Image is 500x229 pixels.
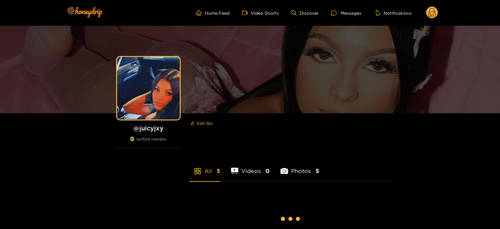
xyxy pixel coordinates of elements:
[374,10,414,16] button: Notifications
[231,153,270,181] li: Videos
[114,137,183,148] div: verified member
[189,118,214,128] button: editEdit Bio
[114,124,183,132] h1: @ juicyjxy
[217,167,220,175] span: 5
[291,10,319,16] a: Discover
[196,10,229,16] a: Home Feed
[331,9,361,17] div: Messages
[197,120,213,126] span: Edit Bio
[194,167,201,175] span: appstore
[265,167,270,175] span: 0
[196,10,205,16] span: home
[316,167,319,175] span: 5
[190,121,194,126] span: edit
[242,10,251,16] span: video-camera
[242,10,279,16] a: Video Shorts
[281,153,319,181] li: Photos
[189,153,220,181] li: All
